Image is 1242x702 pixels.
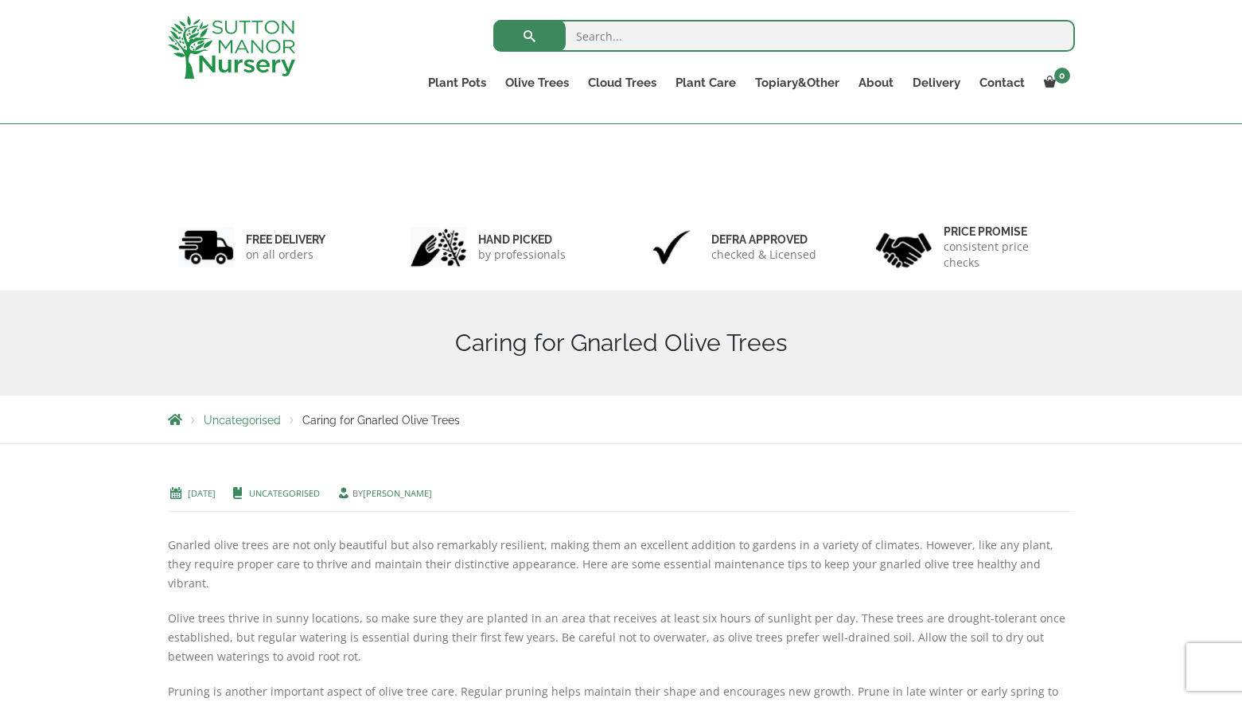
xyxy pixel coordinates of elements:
[666,72,746,94] a: Plant Care
[168,609,1075,666] p: Olive trees thrive in sunny locations, so make sure they are planted in an area that receives at ...
[746,72,849,94] a: Topiary&Other
[336,487,432,499] span: by
[178,227,234,267] img: 1.jpg
[478,232,566,247] h6: hand picked
[246,247,325,263] p: on all orders
[1054,68,1070,84] span: 0
[249,487,320,499] a: Uncategorised
[411,227,466,267] img: 2.jpg
[944,224,1065,239] h6: Price promise
[493,20,1075,52] input: Search...
[970,72,1034,94] a: Contact
[246,232,325,247] h6: FREE DELIVERY
[1034,72,1075,94] a: 0
[578,72,666,94] a: Cloud Trees
[168,413,1075,426] nav: Breadcrumbs
[188,487,216,499] a: [DATE]
[363,487,432,499] a: [PERSON_NAME]
[711,232,816,247] h6: Defra approved
[849,72,903,94] a: About
[478,247,566,263] p: by professionals
[711,247,816,263] p: checked & Licensed
[168,329,1075,357] h1: Caring for Gnarled Olive Trees
[944,239,1065,271] p: consistent price checks
[168,16,295,79] img: logo
[419,72,496,94] a: Plant Pots
[644,227,699,267] img: 3.jpg
[496,72,578,94] a: Olive Trees
[168,477,1075,593] p: Gnarled olive trees are not only beautiful but also remarkably resilient, making them an excellen...
[903,72,970,94] a: Delivery
[302,414,460,427] span: Caring for Gnarled Olive Trees
[204,414,281,427] a: Uncategorised
[876,223,932,271] img: 4.jpg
